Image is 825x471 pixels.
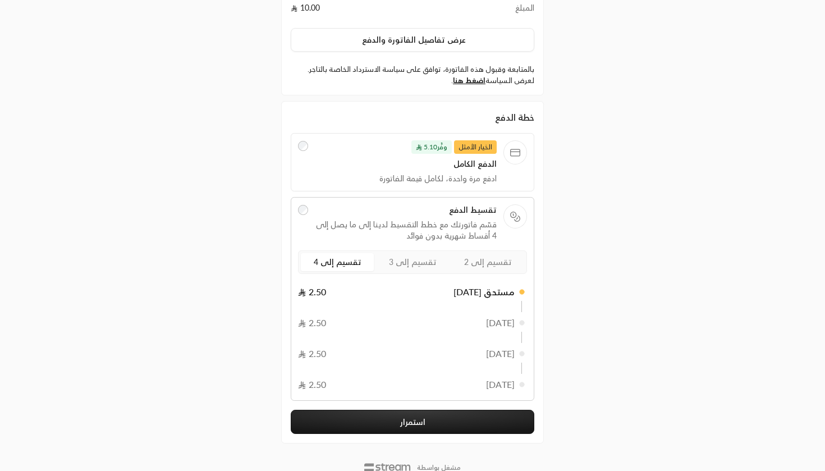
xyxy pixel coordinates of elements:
[411,140,452,154] span: وفَّر 5.10
[464,257,512,267] span: تقسيم إلى 2
[291,2,488,19] td: 10.00
[315,173,497,184] span: ادفع مرة واحدة، لكامل قيمة الفاتورة
[315,204,497,216] span: تقسيط الدفع
[486,378,515,391] span: [DATE]
[453,76,485,85] a: اضغط هنا
[486,316,515,330] span: [DATE]
[486,347,515,360] span: [DATE]
[291,28,534,52] button: عرض تفاصيل الفاتورة والدفع
[298,205,308,215] input: تقسيط الدفعقسّم فاتورتك مع خطط التقسيط لدينا إلى ما يصل إلى 4 أقساط شهرية بدون فوائد
[291,410,534,434] button: استمرار
[314,257,361,267] span: تقسيم إلى 4
[453,285,515,299] span: مستحق [DATE]
[298,285,326,299] span: 2.50
[315,158,497,170] span: الدفع الكامل
[488,2,534,19] td: المبلغ
[389,257,437,267] span: تقسيم إلى 3
[454,140,497,154] span: الخيار الأمثل
[298,316,326,330] span: 2.50
[298,141,308,151] input: الخيار الأمثلوفَّر5.10 الدفع الكاملادفع مرة واحدة، لكامل قيمة الفاتورة
[291,111,534,124] div: خطة الدفع
[315,219,497,241] span: قسّم فاتورتك مع خطط التقسيط لدينا إلى ما يصل إلى 4 أقساط شهرية بدون فوائد
[291,64,534,86] label: بالمتابعة وقبول هذه الفاتورة، توافق على سياسة الاسترداد الخاصة بالتاجر. لعرض السياسة .
[298,347,326,360] span: 2.50
[298,378,326,391] span: 2.50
